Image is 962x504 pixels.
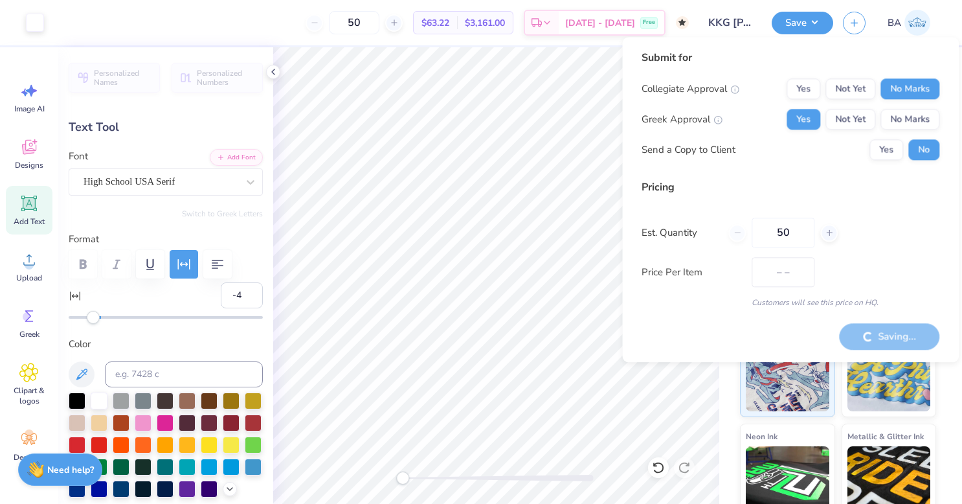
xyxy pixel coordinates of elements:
[14,216,45,227] span: Add Text
[746,430,777,443] span: Neon Ink
[14,104,45,114] span: Image AI
[888,16,901,30] span: BA
[787,78,820,99] button: Yes
[642,50,939,65] div: Submit for
[565,16,635,30] span: [DATE] - [DATE]
[15,160,43,170] span: Designs
[642,82,739,97] div: Collegiate Approval
[182,209,263,219] button: Switch to Greek Letters
[105,361,263,387] input: e.g. 7428 c
[847,430,924,443] span: Metallic & Glitter Ink
[47,464,94,476] strong: Need help?
[643,18,655,27] span: Free
[752,218,814,247] input: – –
[642,225,719,240] label: Est. Quantity
[94,69,152,87] span: Personalized Names
[642,265,742,280] label: Price Per Item
[642,112,722,127] div: Greek Approval
[746,347,829,411] img: Standard
[880,78,939,99] button: No Marks
[16,273,42,283] span: Upload
[69,63,160,93] button: Personalized Names
[8,385,50,406] span: Clipart & logos
[69,232,263,247] label: Format
[847,347,931,411] img: Puff Ink
[172,63,263,93] button: Personalized Numbers
[329,11,379,34] input: – –
[825,109,875,130] button: Not Yet
[699,10,762,36] input: Untitled Design
[210,149,263,166] button: Add Font
[882,10,936,36] a: BA
[396,472,409,485] div: Accessibility label
[869,139,903,160] button: Yes
[825,78,875,99] button: Not Yet
[642,297,939,308] div: Customers will see this price on HQ.
[787,109,820,130] button: Yes
[908,139,939,160] button: No
[69,337,263,352] label: Color
[421,16,449,30] span: $63.22
[69,119,263,136] div: Text Tool
[465,16,505,30] span: $3,161.00
[19,329,39,339] span: Greek
[772,12,833,34] button: Save
[880,109,939,130] button: No Marks
[642,143,735,157] div: Send a Copy to Client
[87,311,100,324] div: Accessibility label
[197,69,255,87] span: Personalized Numbers
[904,10,930,36] img: Beth Anne Fox
[642,179,939,195] div: Pricing
[14,452,45,463] span: Decorate
[69,149,88,164] label: Font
